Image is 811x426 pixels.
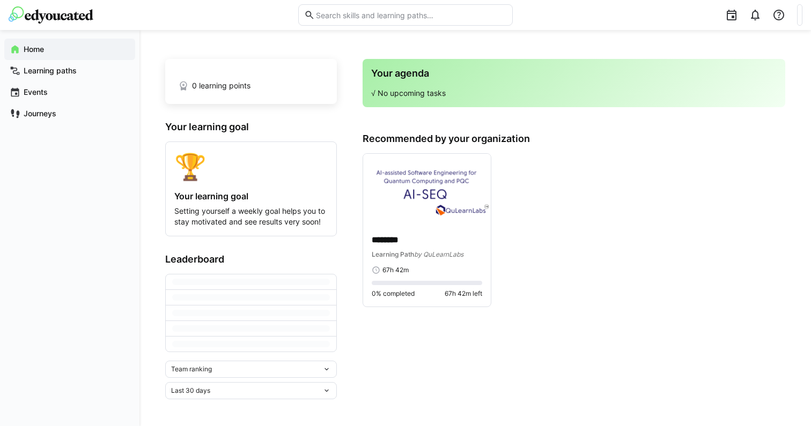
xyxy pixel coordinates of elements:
span: Team ranking [171,365,212,373]
span: 0 learning points [192,80,250,91]
span: 67h 42m [382,266,409,274]
span: by QuLearnLabs [414,250,463,258]
h3: Your agenda [371,68,777,79]
div: 🏆 [174,151,328,182]
h4: Your learning goal [174,191,328,201]
span: Learning Path [372,250,414,258]
h3: Recommended by your organization [363,133,785,145]
span: 0% completed [372,289,415,298]
input: Search skills and learning paths… [315,10,507,20]
p: Setting yourself a weekly goal helps you to stay motivated and see results very soon! [174,206,328,227]
img: image [363,154,491,226]
h3: Leaderboard [165,253,337,265]
span: Last 30 days [171,386,210,395]
p: √ No upcoming tasks [371,88,777,99]
span: 67h 42m left [445,289,482,298]
h3: Your learning goal [165,121,337,133]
